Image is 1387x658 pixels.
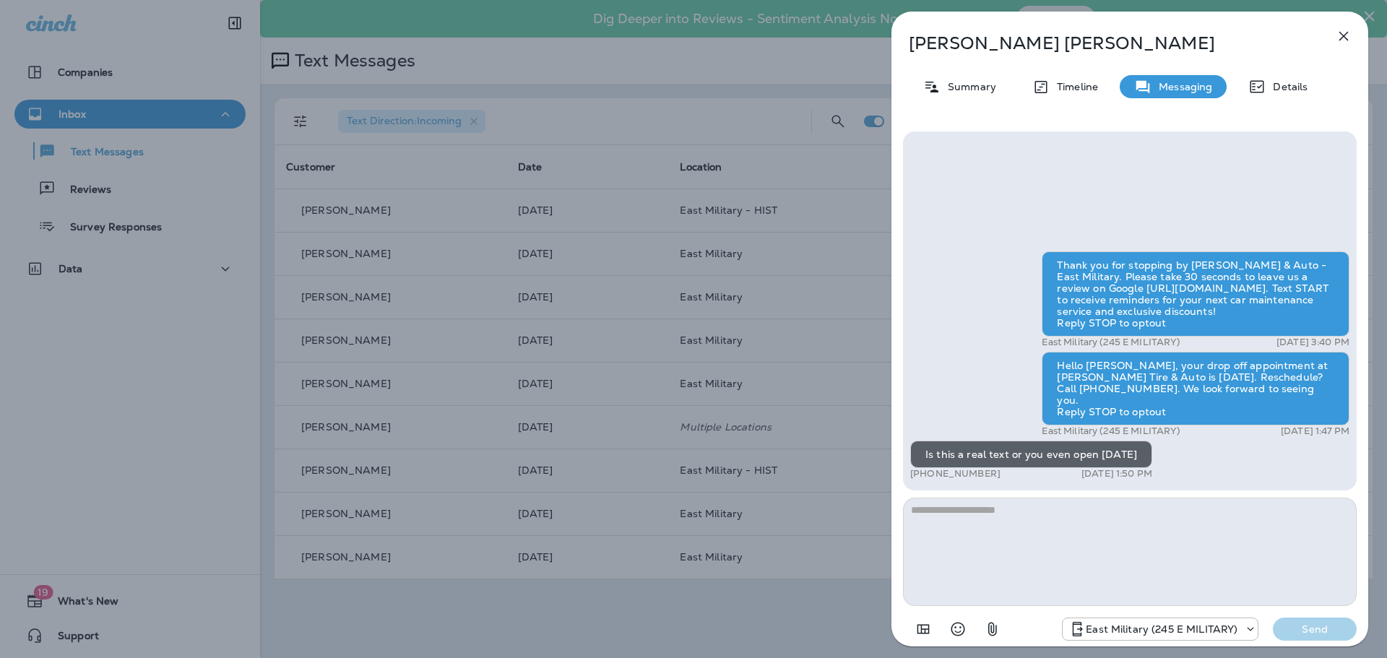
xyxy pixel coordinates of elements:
p: Messaging [1151,81,1212,92]
p: East Military (245 E MILITARY) [1086,623,1237,635]
div: Hello [PERSON_NAME], your drop off appointment at [PERSON_NAME] Tire & Auto is [DATE]. Reschedule... [1042,352,1349,425]
div: Thank you for stopping by [PERSON_NAME] & Auto - East Military. Please take 30 seconds to leave u... [1042,251,1349,337]
div: Is this a real text or you even open [DATE] [910,441,1152,468]
p: Details [1266,81,1308,92]
p: [PHONE_NUMBER] [910,468,1001,480]
button: Add in a premade template [909,615,938,644]
p: [PERSON_NAME] [PERSON_NAME] [909,33,1303,53]
p: East Military (245 E MILITARY) [1042,337,1180,348]
div: +1 (402) 721-8100 [1063,620,1258,638]
p: East Military (245 E MILITARY) [1042,425,1180,437]
p: Summary [941,81,996,92]
p: [DATE] 3:40 PM [1276,337,1349,348]
p: [DATE] 1:47 PM [1281,425,1349,437]
p: Timeline [1050,81,1098,92]
button: Select an emoji [943,615,972,644]
p: [DATE] 1:50 PM [1081,468,1152,480]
